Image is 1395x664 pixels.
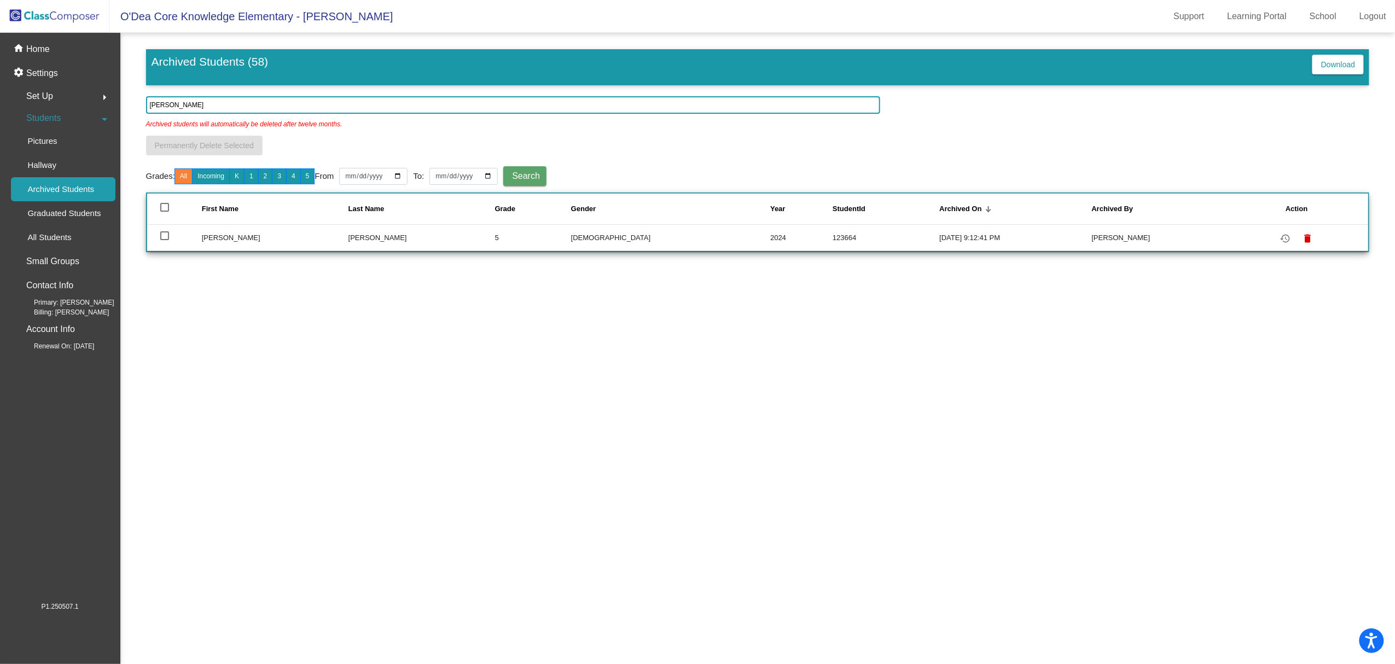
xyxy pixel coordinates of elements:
div: Year [770,203,785,214]
button: 2 [258,168,273,184]
div: Archived On [940,203,982,214]
td: 123664 [833,224,939,251]
span: O'Dea Core Knowledge Elementary - [PERSON_NAME] [109,8,393,25]
span: Renewal On: [DATE] [16,341,94,351]
a: Support [1165,8,1213,25]
button: 1 [244,168,259,184]
mat-icon: arrow_right [98,91,111,104]
p: Account Info [26,322,75,337]
button: Permanently Delete Selected [146,136,263,155]
mat-icon: delete [1301,232,1315,245]
p: Archived students will automatically be deleted after twelve months. [146,114,342,129]
input: Search... [146,96,880,114]
mat-icon: home [13,43,26,56]
a: Logout [1351,8,1395,25]
td: [DEMOGRAPHIC_DATA] [571,224,770,251]
mat-icon: settings [13,67,26,80]
a: From [315,170,334,183]
div: Gender [571,203,770,214]
mat-icon: restore [1279,232,1292,245]
a: School [1301,8,1345,25]
div: Archived By [1092,203,1239,214]
p: Contact Info [26,278,73,293]
a: Grades: [146,170,175,183]
p: Settings [26,67,58,80]
p: Home [26,43,50,56]
td: 2024 [770,224,833,251]
td: [PERSON_NAME] [348,224,495,251]
div: Last Name [348,203,495,214]
span: Students [26,110,61,126]
span: Permanently Delete Selected [155,141,254,150]
div: Archived By [1092,203,1134,214]
span: Set Up [26,89,53,104]
a: To: [413,170,424,183]
div: Archived On [940,203,1092,214]
div: Grade [495,203,571,214]
h3: Archived Students (58) [152,55,269,77]
span: Search [512,171,540,180]
p: Graduated Students [27,207,101,220]
th: Action [1239,194,1369,224]
button: 4 [286,168,301,184]
button: Incoming [192,168,230,184]
td: 5 [495,224,571,251]
div: First Name [202,203,348,214]
td: [PERSON_NAME] [202,224,348,251]
a: Learning Portal [1219,8,1296,25]
button: All [175,168,193,184]
button: Download [1312,55,1364,74]
div: Gender [571,203,596,214]
p: Pictures [27,135,57,148]
span: Primary: [PERSON_NAME] [16,298,114,307]
button: 3 [272,168,287,184]
div: Last Name [348,203,385,214]
div: StudentId [833,203,865,214]
div: Year [770,203,833,214]
p: Hallway [27,159,56,172]
div: First Name [202,203,239,214]
button: 5 [300,168,315,184]
p: Small Groups [26,254,79,269]
button: K [229,168,245,184]
p: All Students [27,231,71,244]
p: Archived Students [27,183,94,196]
td: [PERSON_NAME] [1092,224,1239,251]
button: Search [503,166,547,186]
div: StudentId [833,203,939,214]
td: [DATE] 9:12:41 PM [940,224,1092,251]
span: Download [1321,60,1355,69]
mat-icon: arrow_drop_down [98,113,111,126]
div: Grade [495,203,516,214]
span: Billing: [PERSON_NAME] [16,307,109,317]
